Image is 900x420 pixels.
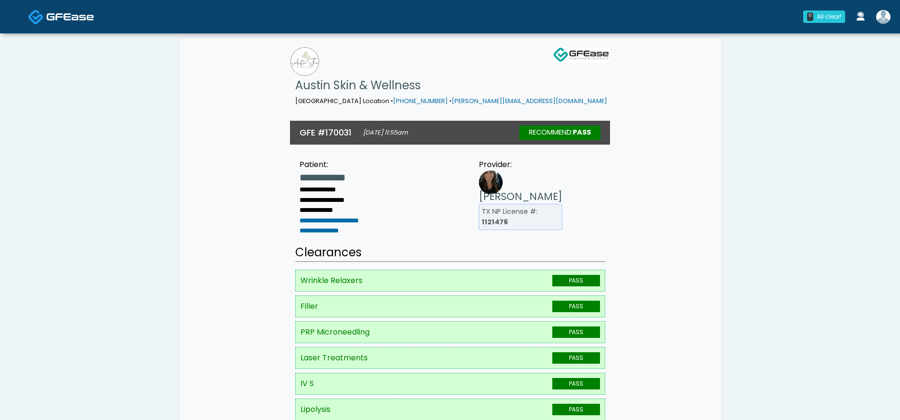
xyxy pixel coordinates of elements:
[482,217,508,227] b: 1121476
[573,127,591,137] strong: Pass
[300,126,352,138] h3: GFE #170031
[479,159,562,170] div: Provider:
[479,189,562,204] h3: [PERSON_NAME]
[295,347,605,369] li: Laser Treatments
[553,47,610,63] img: GFEase Logo
[363,128,408,136] small: [DATE] 11:55am
[391,97,393,105] span: •
[552,275,600,286] span: PASS
[797,7,851,27] a: 0 All clear!
[519,126,600,140] div: RECOMMEND:
[295,373,605,395] li: IV S
[295,244,605,262] h2: Clearances
[552,301,600,312] span: PASS
[295,97,607,105] small: [GEOGRAPHIC_DATA] Location
[479,204,562,230] li: TX NP License #:
[552,404,600,415] span: PASS
[290,47,319,76] img: Austin Skin & Wellness
[876,10,890,24] img: Front Desk
[807,12,813,21] div: 0
[295,295,605,317] li: Filler
[449,97,452,105] span: •
[817,12,841,21] div: All clear!
[28,1,94,32] a: Docovia
[552,352,600,364] span: PASS
[295,270,605,292] li: Wrinkle Relaxers
[295,76,607,95] h1: Austin Skin & Wellness
[295,321,605,343] li: PRP Microneedling
[300,159,359,170] div: Patient:
[46,12,94,21] img: Docovia
[552,326,600,338] span: PASS
[552,378,600,389] span: PASS
[479,170,503,194] img: Provider image
[28,9,44,25] img: Docovia
[393,97,448,105] a: [PHONE_NUMBER]
[452,97,607,105] a: [PERSON_NAME][EMAIL_ADDRESS][DOMAIN_NAME]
